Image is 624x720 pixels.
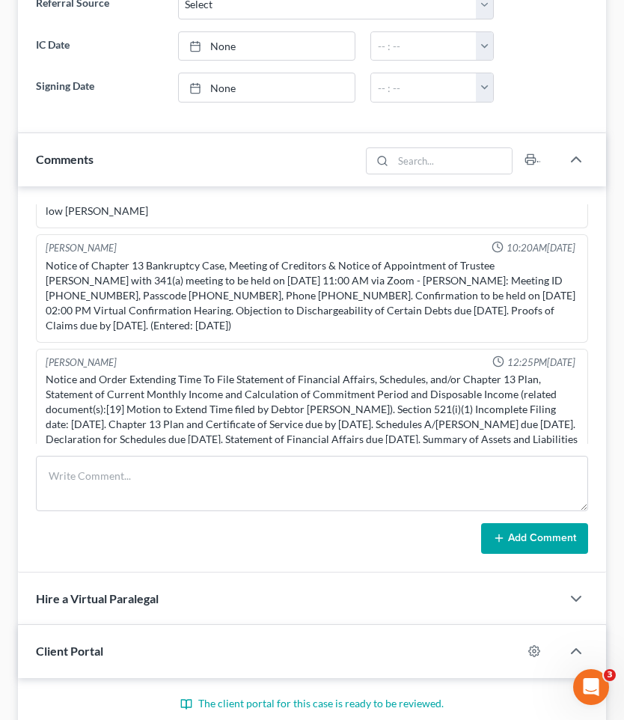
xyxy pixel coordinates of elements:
span: 3 [604,669,616,681]
button: Add Comment [481,523,588,555]
div: Notice and Order Extending Time To File Statement of Financial Affairs, Schedules, and/or Chapter... [46,372,578,462]
span: 12:25PM[DATE] [507,356,575,370]
div: low [PERSON_NAME] [46,204,578,219]
div: [PERSON_NAME] [46,356,117,370]
span: Comments [36,152,94,166]
a: None [179,73,355,102]
a: None [179,32,355,61]
div: Notice of Chapter 13 Bankruptcy Case, Meeting of Creditors & Notice of Appointment of Trustee [PE... [46,258,578,333]
iframe: Intercom live chat [573,669,609,705]
label: Signing Date [28,73,171,103]
input: -- : -- [371,32,476,61]
span: Client Portal [36,644,103,658]
input: -- : -- [371,73,476,102]
p: The client portal for this case is ready to be reviewed. [36,696,588,711]
input: Search... [394,148,513,174]
div: [PERSON_NAME] [46,241,117,255]
label: IC Date [28,31,171,61]
span: Hire a Virtual Paralegal [36,591,159,605]
span: 10:20AM[DATE] [507,241,575,255]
